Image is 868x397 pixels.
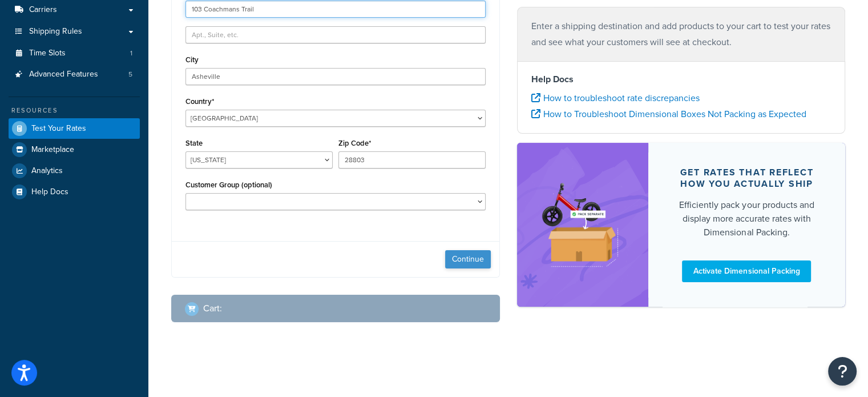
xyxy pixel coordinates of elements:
[9,118,140,139] a: Test Your Rates
[31,187,68,197] span: Help Docs
[676,167,818,190] div: Get rates that reflect how you actually ship
[130,49,132,58] span: 1
[31,166,63,176] span: Analytics
[9,182,140,202] a: Help Docs
[531,107,806,121] a: How to Troubleshoot Dimensional Boxes Not Packing as Expected
[9,43,140,64] a: Time Slots1
[128,70,132,79] span: 5
[828,357,857,386] button: Open Resource Center
[682,260,811,282] a: Activate Dimensional Packing
[29,5,57,15] span: Carriers
[676,198,818,239] div: Efficiently pack your products and display more accurate rates with Dimensional Packing.
[9,106,140,115] div: Resources
[29,70,98,79] span: Advanced Features
[185,181,272,189] label: Customer Group (optional)
[29,27,82,37] span: Shipping Rules
[31,145,74,155] span: Marketplace
[445,250,491,268] button: Continue
[9,139,140,160] a: Marketplace
[29,49,66,58] span: Time Slots
[185,139,203,147] label: State
[9,64,140,85] a: Advanced Features5
[9,161,140,181] a: Analytics
[185,55,199,64] label: City
[9,43,140,64] li: Time Slots
[531,73,831,86] h4: Help Docs
[185,26,486,43] input: Apt., Suite, etc.
[9,21,140,42] a: Shipping Rules
[9,64,140,85] li: Advanced Features
[338,139,371,147] label: Zip Code*
[185,97,214,106] label: Country*
[203,303,222,314] h2: Cart :
[534,160,631,289] img: feature-image-dim-d40ad3071a2b3c8e08177464837368e35600d3c5e73b18a22c1e4bb210dc32ac.png
[531,91,700,105] a: How to troubleshoot rate discrepancies
[31,124,86,134] span: Test Your Rates
[531,18,831,50] p: Enter a shipping destination and add products to your cart to test your rates and see what your c...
